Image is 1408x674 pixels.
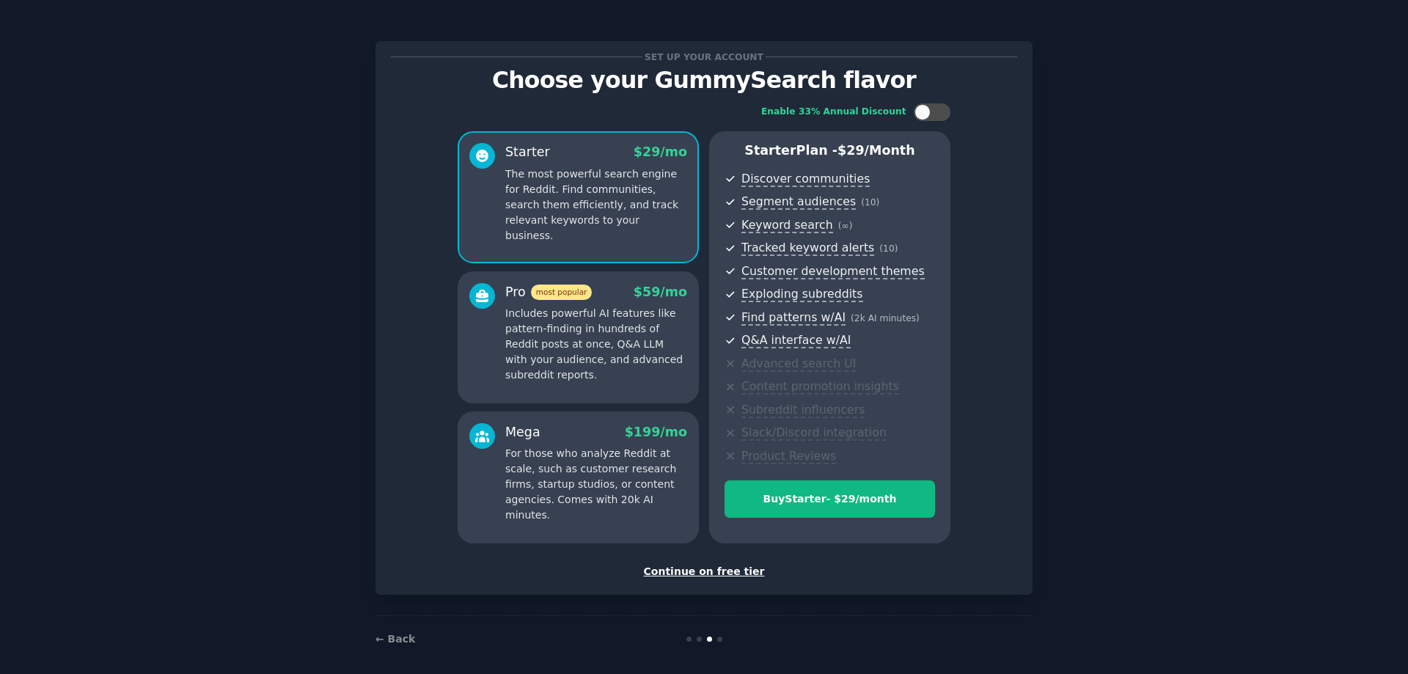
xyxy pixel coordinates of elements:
span: $ 59 /mo [634,285,687,299]
span: ( 10 ) [861,197,879,208]
button: BuyStarter- $29/month [725,480,935,518]
a: ← Back [375,633,415,645]
p: Starter Plan - [725,142,935,160]
span: ( 2k AI minutes ) [851,313,920,323]
span: Exploding subreddits [741,287,862,302]
div: Buy Starter - $ 29 /month [725,491,934,507]
span: ( 10 ) [879,243,898,254]
span: Subreddit influencers [741,403,865,418]
div: Pro [505,283,592,301]
p: For those who analyze Reddit at scale, such as customer research firms, startup studios, or conte... [505,446,687,523]
span: Discover communities [741,172,870,187]
div: Continue on free tier [391,564,1017,579]
span: $ 29 /mo [634,144,687,159]
span: Product Reviews [741,449,836,464]
div: Enable 33% Annual Discount [761,106,906,119]
div: Mega [505,423,540,442]
p: The most powerful search engine for Reddit. Find communities, search them efficiently, and track ... [505,166,687,243]
span: $ 199 /mo [625,425,687,439]
span: Segment audiences [741,194,856,210]
p: Choose your GummySearch flavor [391,67,1017,93]
span: Set up your account [642,49,766,65]
span: Tracked keyword alerts [741,241,874,256]
span: Q&A interface w/AI [741,333,851,348]
span: Customer development themes [741,264,925,279]
span: Content promotion insights [741,379,899,395]
span: Slack/Discord integration [741,425,887,441]
span: Advanced search UI [741,356,856,372]
div: Starter [505,143,550,161]
span: ( ∞ ) [838,221,853,231]
span: Keyword search [741,218,833,233]
span: Find patterns w/AI [741,310,846,326]
p: Includes powerful AI features like pattern-finding in hundreds of Reddit posts at once, Q&A LLM w... [505,306,687,383]
span: most popular [531,285,593,300]
span: $ 29 /month [837,143,915,158]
